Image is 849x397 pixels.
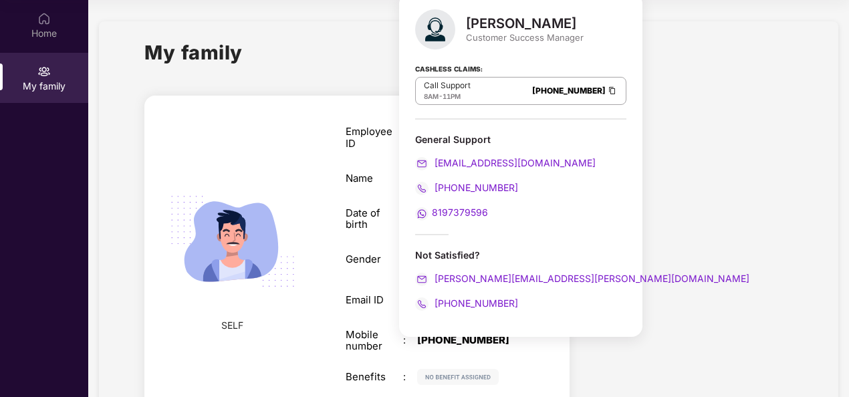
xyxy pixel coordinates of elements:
div: Benefits [346,371,403,383]
span: [EMAIL_ADDRESS][DOMAIN_NAME] [432,157,596,168]
div: [PHONE_NUMBER] [417,334,517,346]
h1: My family [144,37,243,68]
a: [PHONE_NUMBER] [415,182,518,193]
div: : [403,334,417,346]
div: Mobile number [346,329,403,353]
div: Not Satisfied? [415,249,626,261]
img: svg+xml;base64,PHN2ZyB4bWxucz0iaHR0cDovL3d3dy53My5vcmcvMjAwMC9zdmciIHdpZHRoPSIyMCIgaGVpZ2h0PSIyMC... [415,297,429,311]
a: [EMAIL_ADDRESS][DOMAIN_NAME] [415,157,596,168]
div: Employee ID [346,126,403,150]
a: [PHONE_NUMBER] [415,297,518,309]
img: Clipboard Icon [607,85,618,96]
div: Name [346,172,403,184]
div: Not Satisfied? [415,249,626,311]
div: General Support [415,133,626,146]
span: SELF [221,318,243,333]
p: Call Support [424,80,471,91]
div: Customer Success Manager [466,31,584,43]
img: svg+xml;base64,PHN2ZyB4bWxucz0iaHR0cDovL3d3dy53My5vcmcvMjAwMC9zdmciIHdpZHRoPSIyMCIgaGVpZ2h0PSIyMC... [415,207,429,221]
div: - [424,91,471,102]
div: Email ID [346,294,403,306]
span: [PHONE_NUMBER] [432,297,518,309]
div: General Support [415,133,626,221]
a: 8197379596 [415,207,488,218]
img: svg+xml;base64,PHN2ZyB4bWxucz0iaHR0cDovL3d3dy53My5vcmcvMjAwMC9zdmciIHdpZHRoPSIyMCIgaGVpZ2h0PSIyMC... [415,273,429,286]
span: 8197379596 [432,207,488,218]
div: Gender [346,253,403,265]
a: [PHONE_NUMBER] [532,86,606,96]
img: svg+xml;base64,PHN2ZyB4bWxucz0iaHR0cDovL3d3dy53My5vcmcvMjAwMC9zdmciIHhtbG5zOnhsaW5rPSJodHRwOi8vd3... [415,9,455,49]
span: [PERSON_NAME][EMAIL_ADDRESS][PERSON_NAME][DOMAIN_NAME] [432,273,749,284]
img: svg+xml;base64,PHN2ZyB4bWxucz0iaHR0cDovL3d3dy53My5vcmcvMjAwMC9zdmciIHdpZHRoPSIyMCIgaGVpZ2h0PSIyMC... [415,182,429,195]
div: [PERSON_NAME] [466,15,584,31]
span: 8AM [424,92,439,100]
img: svg+xml;base64,PHN2ZyB3aWR0aD0iMjAiIGhlaWdodD0iMjAiIHZpZXdCb3g9IjAgMCAyMCAyMCIgZmlsbD0ibm9uZSIgeG... [37,65,51,78]
a: [PERSON_NAME][EMAIL_ADDRESS][PERSON_NAME][DOMAIN_NAME] [415,273,749,284]
img: svg+xml;base64,PHN2ZyB4bWxucz0iaHR0cDovL3d3dy53My5vcmcvMjAwMC9zdmciIHdpZHRoPSIxMjIiIGhlaWdodD0iMj... [417,369,499,385]
div: Date of birth [346,207,403,231]
img: svg+xml;base64,PHN2ZyBpZD0iSG9tZSIgeG1sbnM9Imh0dHA6Ly93d3cudzMub3JnLzIwMDAvc3ZnIiB3aWR0aD0iMjAiIG... [37,12,51,25]
span: 11PM [443,92,461,100]
img: svg+xml;base64,PHN2ZyB4bWxucz0iaHR0cDovL3d3dy53My5vcmcvMjAwMC9zdmciIHdpZHRoPSIyMjQiIGhlaWdodD0iMT... [156,164,310,319]
strong: Cashless Claims: [415,61,483,76]
span: [PHONE_NUMBER] [432,182,518,193]
img: svg+xml;base64,PHN2ZyB4bWxucz0iaHR0cDovL3d3dy53My5vcmcvMjAwMC9zdmciIHdpZHRoPSIyMCIgaGVpZ2h0PSIyMC... [415,157,429,170]
div: : [403,371,417,383]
